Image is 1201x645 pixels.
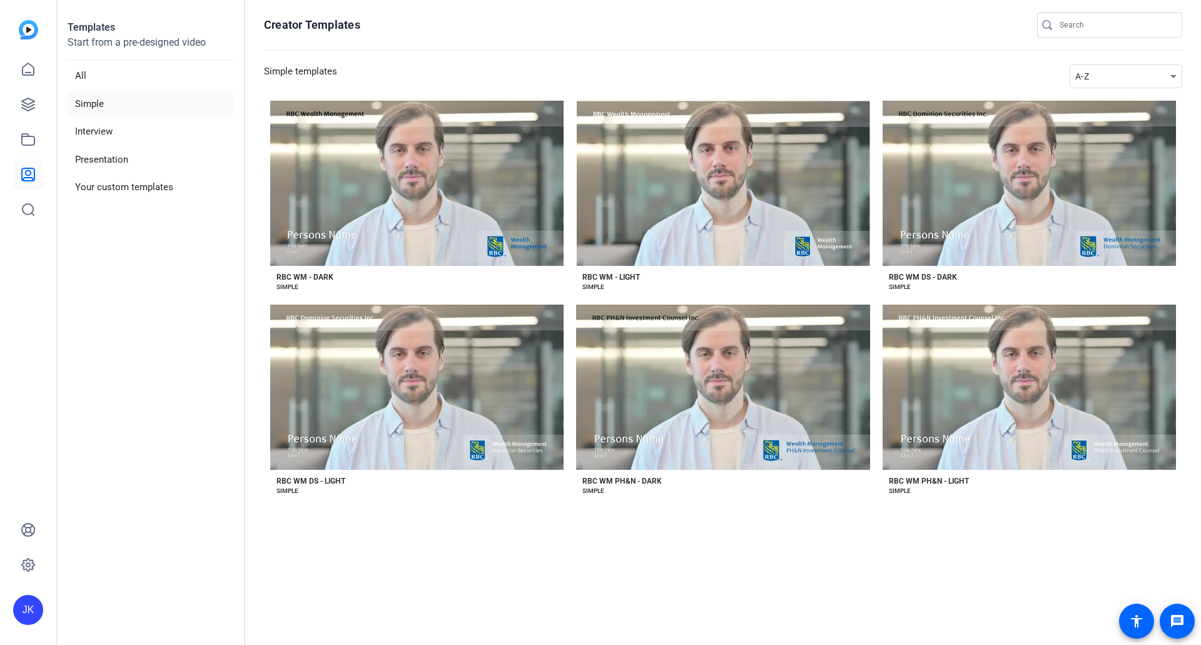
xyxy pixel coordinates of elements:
mat-icon: message [1170,614,1185,629]
li: Interview [68,119,234,145]
button: Template image [270,101,564,266]
div: RBC WM DS - DARK [889,272,957,282]
li: Simple [68,91,234,117]
div: SIMPLE [582,486,604,496]
input: Search [1060,18,1172,33]
div: SIMPLE [276,486,298,496]
div: SIMPLE [582,282,604,292]
h3: Simple templates [264,64,337,88]
div: RBC WM PH&N - LIGHT [889,476,969,486]
p: Start from a pre-designed video [68,35,234,61]
div: RBC WM DS - LIGHT [276,476,345,486]
button: Template image [883,101,1176,266]
mat-icon: accessibility [1129,614,1144,629]
button: Template image [576,305,869,470]
button: Template image [576,101,869,266]
button: Template image [270,305,564,470]
img: blue-gradient.svg [19,20,38,39]
button: Template image [883,305,1176,470]
div: SIMPLE [889,282,911,292]
li: Your custom templates [68,175,234,200]
span: A-Z [1075,71,1089,81]
div: RBC WM - LIGHT [582,272,640,282]
div: SIMPLE [276,282,298,292]
div: SIMPLE [889,486,911,496]
div: RBC WM PH&N - DARK [582,476,662,486]
div: JK [13,595,43,625]
div: RBC WM - DARK [276,272,333,282]
strong: Templates [68,21,115,33]
h1: Creator Templates [264,18,360,33]
li: All [68,63,234,89]
li: Presentation [68,147,234,173]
